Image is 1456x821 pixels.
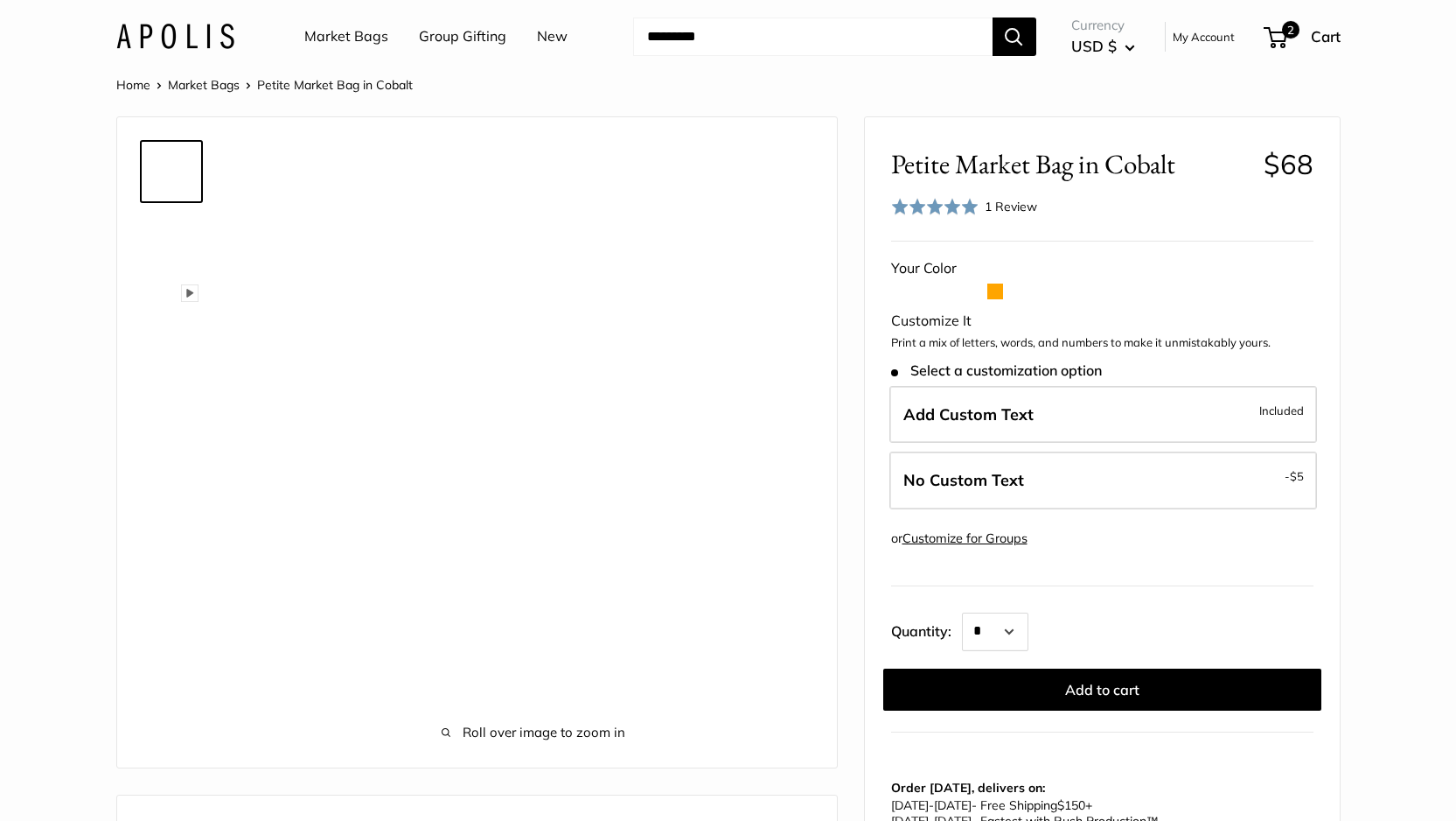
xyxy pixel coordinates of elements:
[140,350,203,413] a: Petite Market Bag in Cobalt
[140,490,203,553] a: Petite Market Bag in Cobalt
[1057,797,1085,813] span: $150
[891,607,962,651] label: Quantity:
[889,386,1317,444] label: Add Custom Text
[537,24,568,50] a: New
[903,404,1034,425] span: Add Custom Text
[1311,27,1341,46] span: Cart
[891,527,1028,551] div: or
[929,797,934,813] span: -
[257,720,811,745] span: Roll over image to zoom in
[140,140,203,203] a: Petite Market Bag in Cobalt
[116,77,150,93] a: Home
[903,470,1024,490] span: No Custom Text
[889,452,1317,509] label: Leave Blank
[1259,400,1304,421] span: Included
[993,18,1036,56] button: Search
[1264,147,1313,181] span: $68
[891,148,1250,180] span: Petite Market Bag in Cobalt
[168,77,240,93] a: Market Bags
[985,199,1037,214] span: 1 Review
[257,77,413,93] span: Petite Market Bag in Cobalt
[1285,466,1304,487] span: -
[140,280,203,343] a: Petite Market Bag in Cobalt
[419,24,506,50] a: Group Gifting
[891,334,1313,352] p: Print a mix of letters, words, and numbers to make it unmistakably yours.
[1071,37,1117,55] span: USD $
[633,18,993,56] input: Search...
[891,256,1313,282] div: Your Color
[140,420,203,483] a: Petite Market Bag in Cobalt
[934,797,972,813] span: [DATE]
[1173,26,1235,47] a: My Account
[891,308,1313,334] div: Customize It
[891,362,1102,379] span: Select a customization option
[1071,32,1135,60] button: USD $
[883,669,1321,711] button: Add to cart
[902,530,1028,546] a: Customize for Groups
[304,24,388,50] a: Market Bags
[1071,13,1135,38] span: Currency
[116,24,234,49] img: Apolis
[891,780,1045,796] strong: Order [DATE], delivers on:
[1290,469,1304,483] span: $5
[1281,21,1299,39] span: 2
[140,560,203,623] a: Petite Market Bag in Cobalt
[116,74,413,96] nav: Breadcrumb
[140,210,203,273] a: Petite Market Bag in Cobalt
[891,797,929,813] span: [DATE]
[1265,23,1341,51] a: 2 Cart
